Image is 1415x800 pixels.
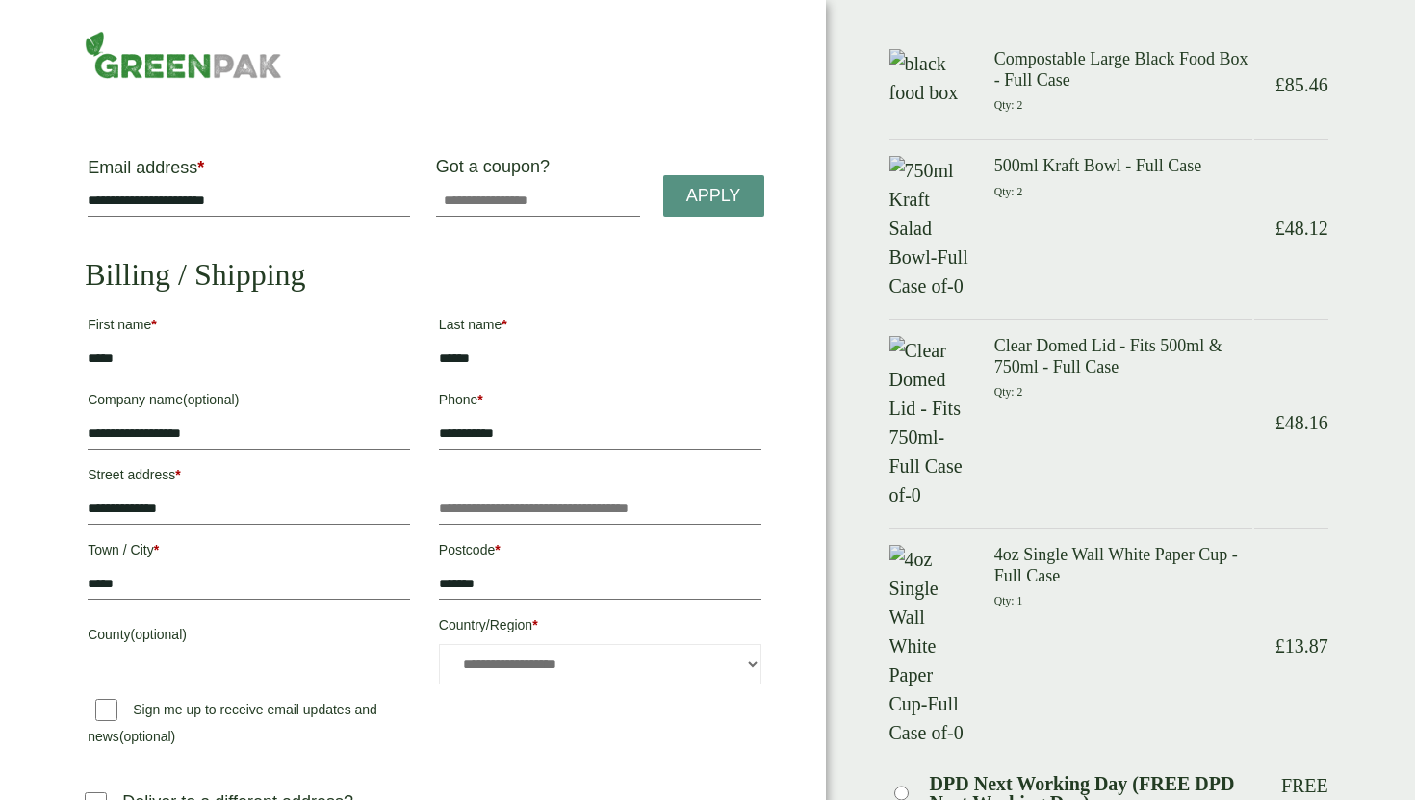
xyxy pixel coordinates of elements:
label: Phone [439,386,761,419]
img: GreenPak Supplies [85,31,281,79]
bdi: 85.46 [1275,74,1328,95]
label: Country/Region [439,611,761,644]
h2: Billing / Shipping [85,256,763,293]
img: Clear Domed Lid - Fits 750ml-Full Case of-0 [889,336,971,509]
small: Qty: 2 [994,186,1022,198]
span: £ [1275,218,1285,239]
span: (optional) [183,392,239,407]
abbr: required [502,317,506,332]
bdi: 13.87 [1275,635,1328,657]
abbr: required [197,158,204,177]
abbr: required [532,617,537,632]
h3: 4oz Single Wall White Paper Cup - Full Case [994,545,1252,586]
abbr: required [175,467,180,482]
label: Email address [88,159,410,186]
label: Street address [88,461,410,494]
label: Town / City [88,536,410,569]
img: 4oz Single Wall White Paper Cup-Full Case of-0 [889,545,971,747]
h3: Clear Domed Lid - Fits 500ml & 750ml - Full Case [994,336,1252,377]
p: Free [1281,774,1328,797]
span: £ [1275,635,1285,657]
span: Apply [686,186,741,207]
small: Qty: 1 [994,595,1022,607]
span: £ [1275,412,1285,433]
h3: Compostable Large Black Food Box - Full Case [994,49,1252,90]
a: Apply [663,175,764,217]
bdi: 48.12 [1275,218,1328,239]
label: Postcode [439,536,761,569]
img: black food box [889,49,971,107]
bdi: 48.16 [1275,412,1328,433]
abbr: required [151,317,156,332]
span: (optional) [119,729,175,744]
label: Got a coupon? [436,157,557,186]
label: Company name [88,386,410,419]
small: Qty: 2 [994,99,1022,112]
label: First name [88,311,410,344]
abbr: required [477,392,482,407]
label: Sign me up to receive email updates and news [88,702,377,750]
abbr: required [154,542,159,557]
small: Qty: 2 [994,386,1022,399]
img: 750ml Kraft Salad Bowl-Full Case of-0 [889,156,971,300]
h3: 500ml Kraft Bowl - Full Case [994,156,1252,177]
label: County [88,621,410,654]
span: (optional) [131,627,187,642]
input: Sign me up to receive email updates and news(optional) [95,699,117,721]
span: £ [1275,74,1285,95]
label: Last name [439,311,761,344]
abbr: required [495,542,500,557]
